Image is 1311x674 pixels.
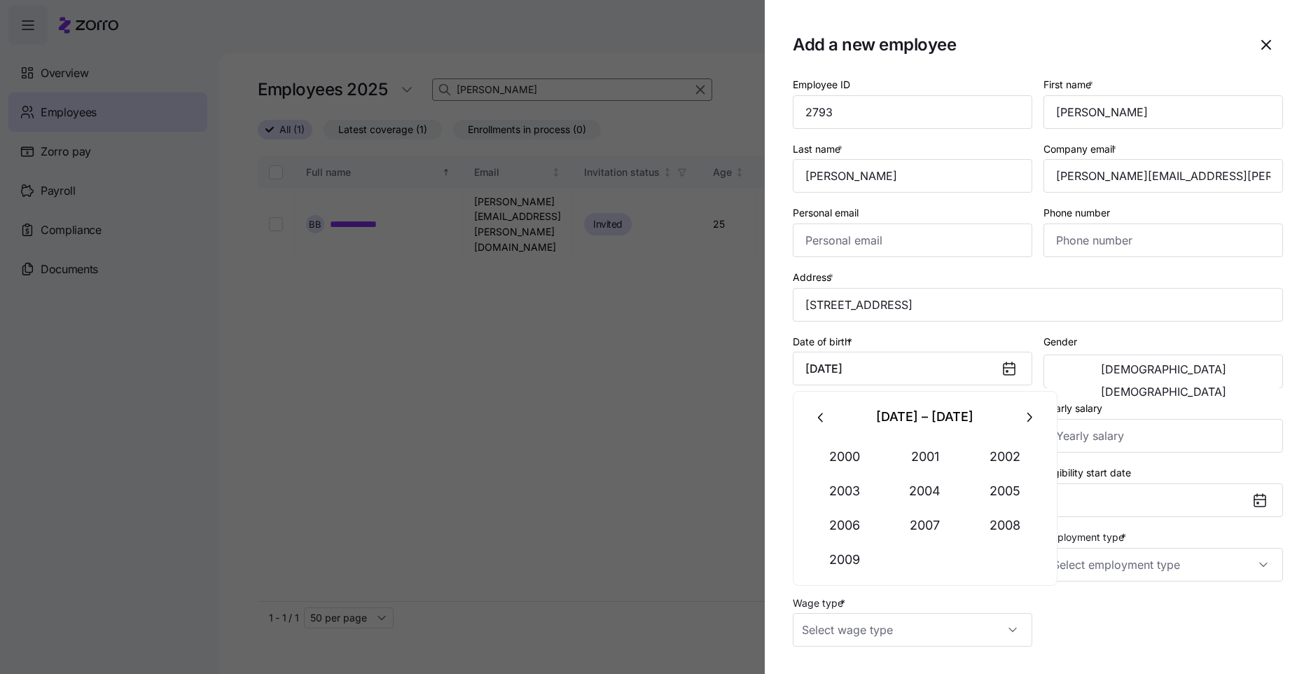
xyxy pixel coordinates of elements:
[793,270,836,285] label: Address
[966,509,1046,542] button: 2008
[793,288,1283,322] input: Address
[793,77,850,92] label: Employee ID
[793,159,1032,193] input: Last name
[793,205,859,221] label: Personal email
[838,400,1012,434] div: [DATE] – [DATE]
[793,334,855,350] label: Date of birth
[805,509,885,542] button: 2006
[1043,223,1283,257] input: Phone number
[885,509,965,542] button: 2007
[1043,548,1283,582] input: Select employment type
[1043,159,1283,193] input: Company email
[1043,205,1110,221] label: Phone number
[885,440,965,474] button: 2001
[1043,530,1129,545] label: Employment type
[805,440,885,474] button: 2000
[793,613,1032,647] input: Select wage type
[1043,77,1096,92] label: First name
[1101,386,1226,397] span: [DEMOGRAPHIC_DATA]
[805,474,885,508] button: 2003
[1043,401,1102,416] label: Yearly salary
[1043,419,1283,453] input: Yearly salary
[885,474,965,508] button: 2004
[793,95,1032,129] input: Employee ID
[793,34,1238,55] h1: Add a new employee
[805,543,885,577] button: 2009
[793,223,1032,257] input: Personal email
[966,474,1046,508] button: 2005
[793,142,845,157] label: Last name
[1101,364,1226,375] span: [DEMOGRAPHIC_DATA]
[1043,465,1131,481] label: Eligibility start date
[793,596,848,611] label: Wage type
[1043,334,1077,350] label: Gender
[1043,95,1283,129] input: First name
[1043,142,1119,157] label: Company email
[966,440,1046,474] button: 2002
[793,352,1032,385] input: MM/DD/YYYY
